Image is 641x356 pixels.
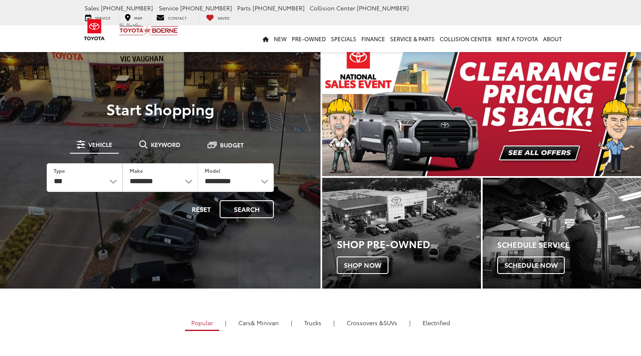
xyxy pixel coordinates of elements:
[310,4,355,12] span: Collision Center
[79,16,110,43] img: Toyota
[497,256,565,274] span: Schedule Now
[253,4,305,12] span: [PHONE_NUMBER]
[271,25,289,52] a: New
[289,319,294,327] li: |
[337,256,388,274] span: Shop Now
[95,15,110,20] span: Service
[289,25,328,52] a: Pre-Owned
[298,316,328,330] a: Trucks
[134,15,142,20] span: Map
[118,13,148,22] a: Map
[359,25,388,52] a: Finance
[205,167,220,174] label: Model
[593,58,641,159] button: Click to view next picture.
[341,316,403,330] a: SUVs
[237,4,251,12] span: Parts
[407,319,413,327] li: |
[150,13,193,22] a: Contact
[260,25,271,52] a: Home
[322,42,641,176] img: Clearance Pricing Is Back
[232,316,285,330] a: Cars
[388,25,437,52] a: Service & Parts: Opens in a new tab
[357,4,409,12] span: [PHONE_NUMBER]
[218,15,230,20] span: Saved
[185,316,219,331] a: Popular
[347,319,383,327] span: Crossovers &
[119,22,178,37] img: Vic Vaughan Toyota of Boerne
[322,178,481,289] div: Toyota
[79,13,117,22] a: Service
[322,178,481,289] a: Shop Pre-Owned Shop Now
[185,200,218,218] button: Reset
[200,13,236,22] a: My Saved Vehicles
[416,316,456,330] a: Electrified
[251,319,279,327] span: & Minivan
[322,42,641,176] div: carousel slide number 1 of 2
[180,4,232,12] span: [PHONE_NUMBER]
[159,4,178,12] span: Service
[130,167,143,174] label: Make
[168,15,187,20] span: Contact
[322,58,370,159] button: Click to view previous picture.
[223,319,228,327] li: |
[494,25,541,52] a: Rent a Toyota
[437,25,494,52] a: Collision Center
[331,319,337,327] li: |
[328,25,359,52] a: Specials
[151,142,180,147] span: Keyword
[322,42,641,176] section: Carousel section with vehicle pictures - may contain disclaimers.
[35,100,285,117] p: Start Shopping
[541,25,564,52] a: About
[85,4,99,12] span: Sales
[88,142,112,147] span: Vehicle
[220,142,244,148] span: Budget
[54,167,65,174] label: Type
[101,4,153,12] span: [PHONE_NUMBER]
[337,238,481,249] h3: Shop Pre-Owned
[220,200,274,218] button: Search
